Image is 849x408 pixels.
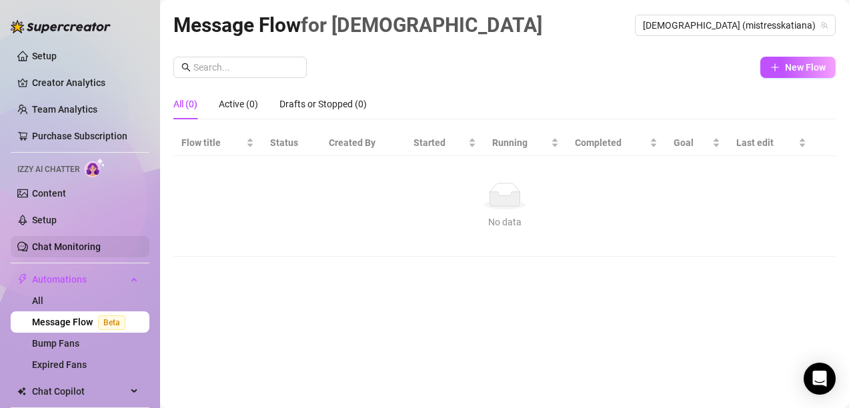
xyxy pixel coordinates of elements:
th: Goal [666,130,728,156]
a: Bump Fans [32,338,79,349]
img: logo-BBDzfeDw.svg [11,20,111,33]
div: Drafts or Stopped (0) [279,97,367,111]
img: AI Chatter [85,158,105,177]
span: plus [770,63,780,72]
span: Automations [32,269,127,290]
span: for [DEMOGRAPHIC_DATA] [301,13,542,37]
span: New Flow [785,62,826,73]
th: Completed [567,130,666,156]
a: Message FlowBeta [32,317,131,327]
a: Content [32,188,66,199]
span: Izzy AI Chatter [17,163,79,176]
div: Open Intercom Messenger [804,363,836,395]
span: Last edit [736,135,796,150]
button: New Flow [760,57,836,78]
article: Message Flow [173,9,542,41]
img: Chat Copilot [17,387,26,396]
th: Created By [321,130,405,156]
a: All [32,295,43,306]
div: No data [187,215,822,229]
a: Purchase Subscription [32,131,127,141]
span: Running [492,135,549,150]
input: Search... [193,60,299,75]
th: Started [405,130,484,156]
a: Team Analytics [32,104,97,115]
span: Beta [98,315,125,330]
th: Running [484,130,568,156]
span: team [820,21,828,29]
a: Expired Fans [32,359,87,370]
span: Started [413,135,466,150]
div: All (0) [173,97,197,111]
span: Completed [575,135,647,150]
th: Status [262,130,321,156]
div: Active (0) [219,97,258,111]
th: Flow title [173,130,262,156]
a: Setup [32,215,57,225]
span: Goddess (mistresskatiana) [643,15,828,35]
th: Last edit [728,130,814,156]
a: Setup [32,51,57,61]
a: Creator Analytics [32,72,139,93]
span: search [181,63,191,72]
span: Chat Copilot [32,381,127,402]
span: Goal [674,135,710,150]
span: Flow title [181,135,243,150]
span: thunderbolt [17,274,28,285]
a: Chat Monitoring [32,241,101,252]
